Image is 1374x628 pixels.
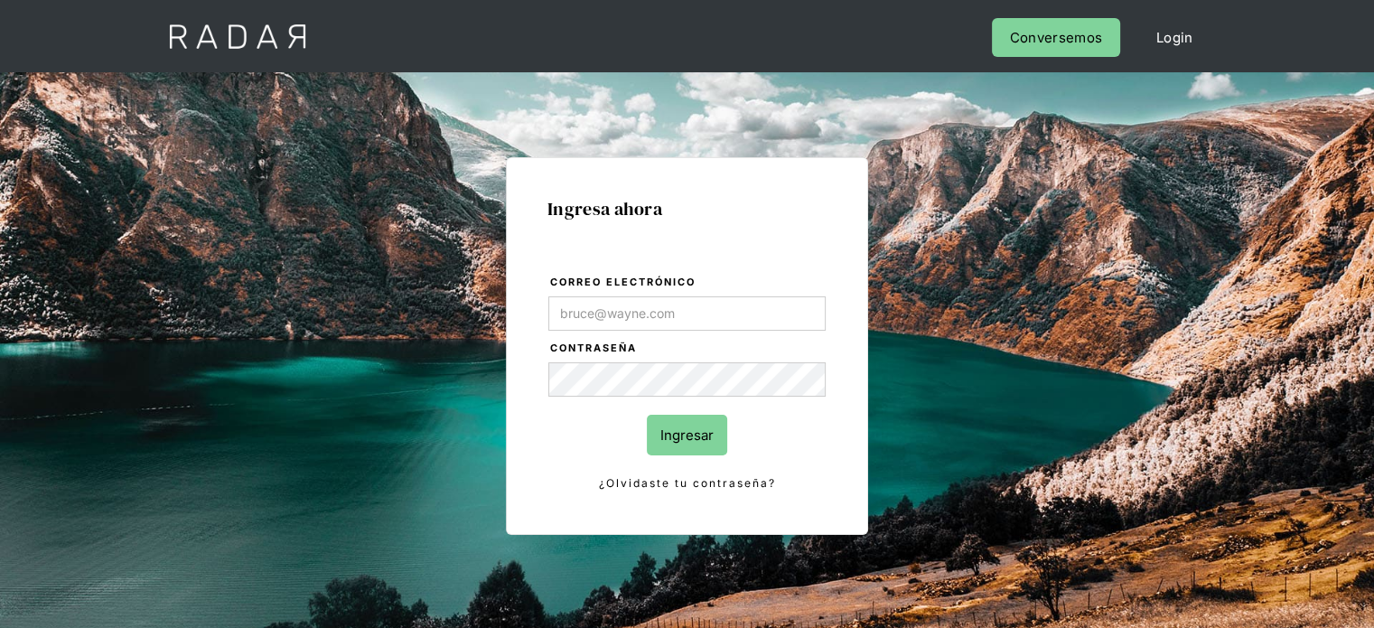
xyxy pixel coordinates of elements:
label: Contraseña [550,340,826,358]
a: Login [1138,18,1211,57]
h1: Ingresa ahora [547,199,827,219]
form: Login Form [547,273,827,493]
label: Correo electrónico [550,274,826,292]
a: Conversemos [992,18,1120,57]
input: Ingresar [647,415,727,455]
input: bruce@wayne.com [548,296,826,331]
a: ¿Olvidaste tu contraseña? [548,473,826,493]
